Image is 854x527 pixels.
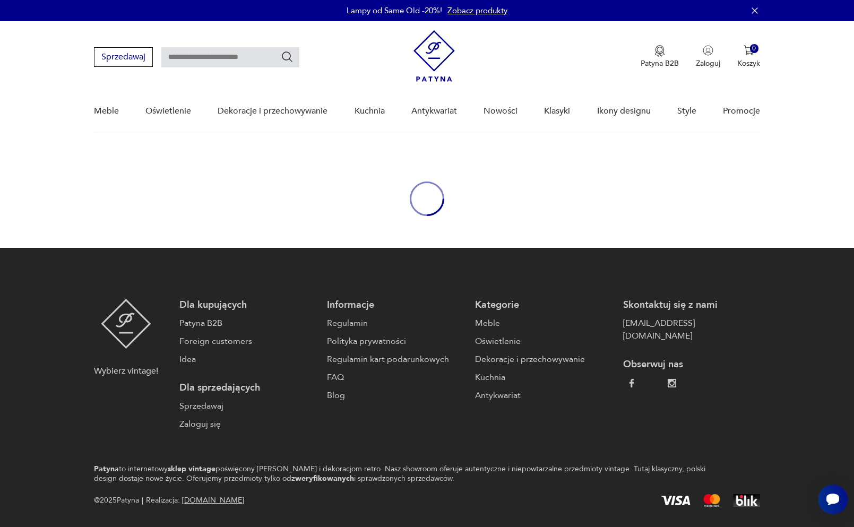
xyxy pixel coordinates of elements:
[737,58,760,68] p: Koszyk
[696,58,720,68] p: Zaloguj
[327,371,464,384] a: FAQ
[146,494,244,507] span: Realizacja:
[179,299,317,312] p: Dla kupujących
[327,335,464,348] a: Polityka prywatności
[544,91,570,132] a: Klasyki
[733,494,760,507] img: BLIK
[696,45,720,68] button: Zaloguj
[347,5,442,16] p: Lampy od Same Old -20%!
[641,45,679,68] a: Ikona medaluPatyna B2B
[94,464,723,483] p: to internetowy poświęcony [PERSON_NAME] i dekoracjom retro. Nasz showroom oferuje autentyczne i n...
[179,400,317,412] a: Sprzedawaj
[94,47,153,67] button: Sprzedawaj
[623,317,761,342] a: [EMAIL_ADDRESS][DOMAIN_NAME]
[413,30,455,82] img: Patyna - sklep z meblami i dekoracjami vintage
[723,91,760,132] a: Promocje
[447,5,507,16] a: Zobacz produkty
[327,353,464,366] a: Regulamin kart podarunkowych
[179,418,317,430] a: Zaloguj się
[597,91,651,132] a: Ikony designu
[179,382,317,394] p: Dla sprzedających
[475,371,613,384] a: Kuchnia
[94,464,119,474] strong: Patyna
[818,485,848,514] iframe: Smartsupp widget button
[475,317,613,330] a: Meble
[101,299,151,349] img: Patyna - sklep z meblami i dekoracjami vintage
[648,379,656,387] img: 37d27d81a828e637adc9f9cb2e3d3a8a.webp
[218,91,327,132] a: Dekoracje i przechowywanie
[182,495,244,505] a: [DOMAIN_NAME]
[750,44,759,53] div: 0
[475,389,613,402] a: Antykwariat
[623,358,761,371] p: Obserwuj nas
[654,45,665,57] img: Ikona medalu
[475,353,613,366] a: Dekoracje i przechowywanie
[475,299,613,312] p: Kategorie
[142,494,143,507] div: |
[641,45,679,68] button: Patyna B2B
[703,494,720,507] img: Mastercard
[327,389,464,402] a: Blog
[703,45,713,56] img: Ikonka użytkownika
[627,379,636,387] img: da9060093f698e4c3cedc1453eec5031.webp
[179,317,317,330] a: Patyna B2B
[179,353,317,366] a: Idea
[737,45,760,68] button: 0Koszyk
[641,58,679,68] p: Patyna B2B
[744,45,754,56] img: Ikona koszyka
[291,473,354,483] strong: zweryfikowanych
[327,299,464,312] p: Informacje
[475,335,613,348] a: Oświetlenie
[94,54,153,62] a: Sprzedawaj
[668,379,676,387] img: c2fd9cf7f39615d9d6839a72ae8e59e5.webp
[168,464,215,474] strong: sklep vintage
[484,91,517,132] a: Nowości
[145,91,191,132] a: Oświetlenie
[94,91,119,132] a: Meble
[281,50,294,63] button: Szukaj
[327,317,464,330] a: Regulamin
[661,496,691,505] img: Visa
[355,91,385,132] a: Kuchnia
[94,494,139,507] span: @ 2025 Patyna
[179,335,317,348] a: Foreign customers
[411,91,457,132] a: Antykwariat
[94,365,158,377] p: Wybierz vintage!
[623,299,761,312] p: Skontaktuj się z nami
[677,91,696,132] a: Style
